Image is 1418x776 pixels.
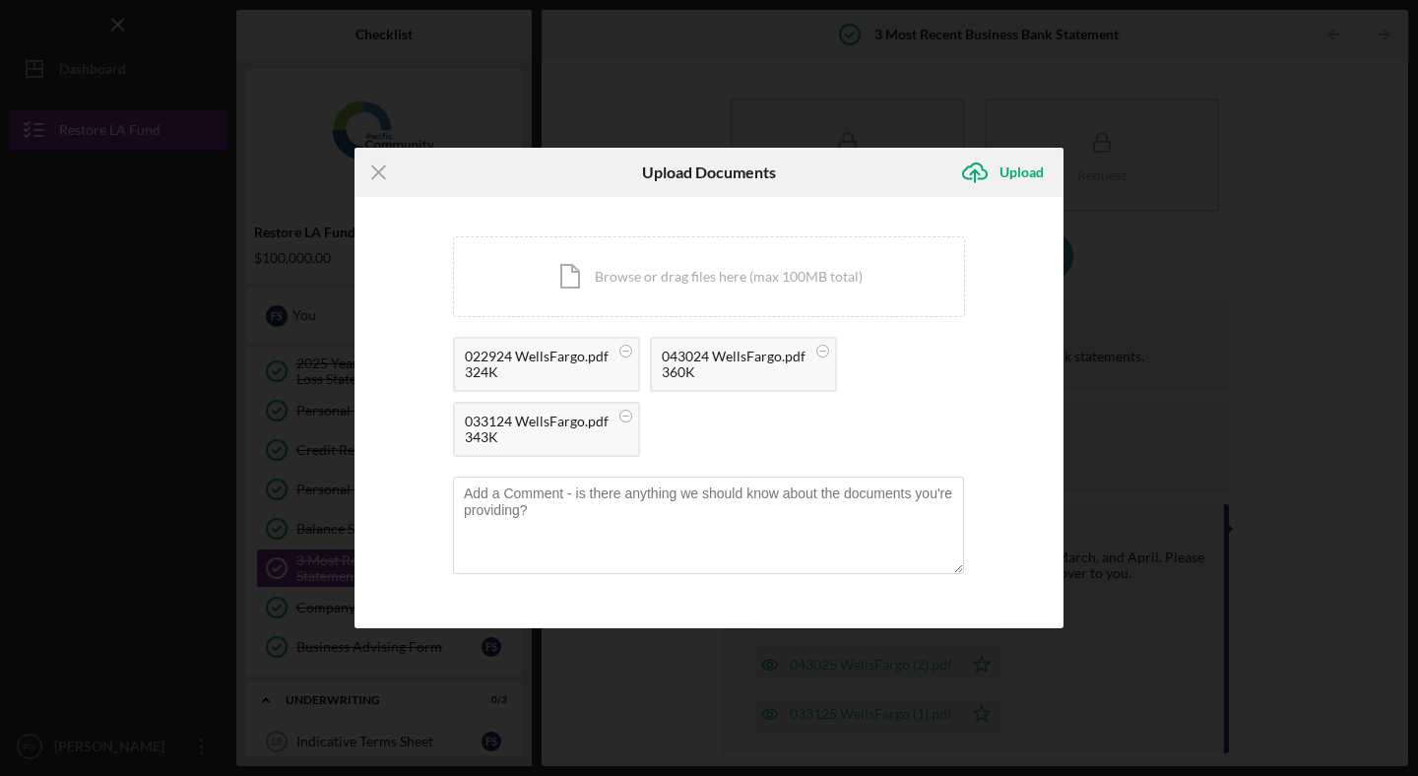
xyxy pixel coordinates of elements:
button: Upload [950,153,1063,192]
h6: Upload Documents [642,163,776,181]
div: Upload [999,153,1044,192]
div: 360K [662,364,806,380]
div: 324K [465,364,609,380]
div: 343K [465,429,609,445]
div: 043024 WellsFargo.pdf [662,349,806,364]
div: 033124 WellsFargo.pdf [465,414,609,429]
div: 022924 WellsFargo.pdf [465,349,609,364]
